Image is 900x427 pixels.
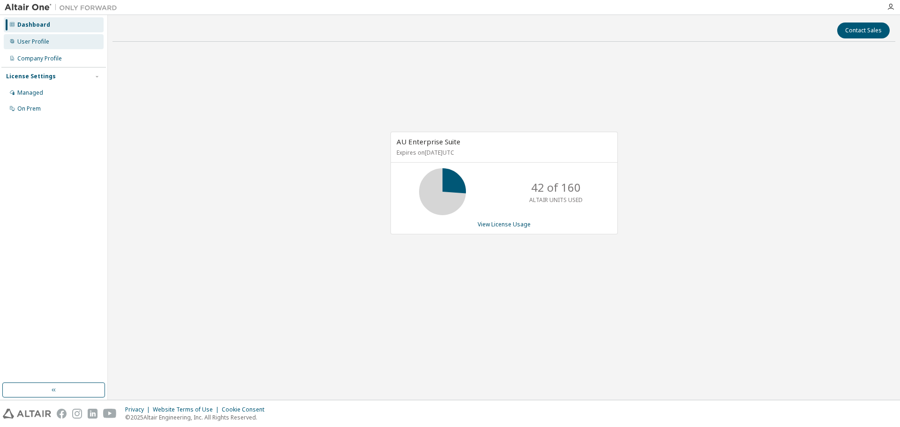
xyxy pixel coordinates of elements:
div: User Profile [17,38,49,45]
p: Expires on [DATE] UTC [397,149,609,157]
div: Privacy [125,406,153,413]
div: Company Profile [17,55,62,62]
a: View License Usage [478,220,531,228]
img: instagram.svg [72,409,82,419]
p: © 2025 Altair Engineering, Inc. All Rights Reserved. [125,413,270,421]
img: linkedin.svg [88,409,97,419]
div: License Settings [6,73,56,80]
div: Website Terms of Use [153,406,222,413]
div: Cookie Consent [222,406,270,413]
span: AU Enterprise Suite [397,137,460,146]
div: Managed [17,89,43,97]
button: Contact Sales [837,22,890,38]
div: Dashboard [17,21,50,29]
img: altair_logo.svg [3,409,51,419]
p: ALTAIR UNITS USED [529,196,583,204]
img: Altair One [5,3,122,12]
img: youtube.svg [103,409,117,419]
div: On Prem [17,105,41,112]
p: 42 of 160 [531,180,581,195]
img: facebook.svg [57,409,67,419]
